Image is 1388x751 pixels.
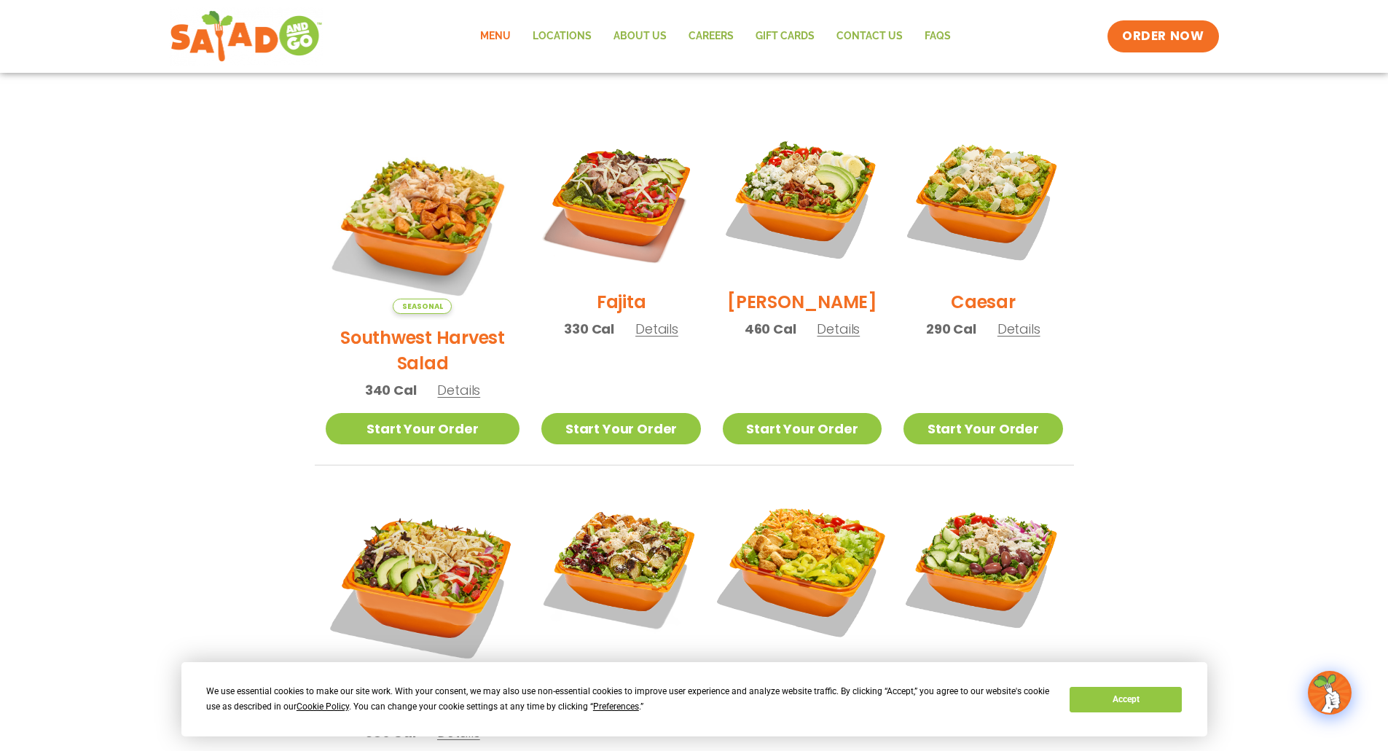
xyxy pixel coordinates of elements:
[951,289,1016,315] h2: Caesar
[1107,20,1218,52] a: ORDER NOW
[903,413,1062,444] a: Start Your Order
[914,20,962,53] a: FAQs
[997,320,1040,338] span: Details
[181,662,1207,736] div: Cookie Consent Prompt
[437,723,480,742] span: Details
[732,657,871,683] h2: Buffalo Chicken
[546,657,696,683] h2: Roasted Autumn
[826,20,914,53] a: Contact Us
[903,119,1062,278] img: Product photo for Caesar Salad
[326,413,520,444] a: Start Your Order
[723,413,882,444] a: Start Your Order
[297,701,349,712] span: Cookie Policy
[745,319,796,339] span: 460 Cal
[170,7,324,66] img: new-SAG-logo-768×292
[541,413,700,444] a: Start Your Order
[365,380,417,400] span: 340 Cal
[635,320,678,338] span: Details
[393,299,452,314] span: Seasonal
[1070,687,1182,712] button: Accept
[541,119,700,278] img: Product photo for Fajita Salad
[437,381,480,399] span: Details
[1122,28,1204,45] span: ORDER NOW
[541,487,700,646] img: Product photo for Roasted Autumn Salad
[709,473,895,660] img: Product photo for Buffalo Chicken Salad
[745,20,826,53] a: GIFT CARDS
[903,487,1062,646] img: Product photo for Greek Salad
[817,320,860,338] span: Details
[957,657,1008,683] h2: Greek
[597,289,646,315] h2: Fajita
[926,319,976,339] span: 290 Cal
[326,119,520,314] img: Product photo for Southwest Harvest Salad
[564,319,614,339] span: 330 Cal
[678,20,745,53] a: Careers
[469,20,962,53] nav: Menu
[469,20,522,53] a: Menu
[326,325,520,376] h2: Southwest Harvest Salad
[326,487,520,682] img: Product photo for BBQ Ranch Salad
[723,119,882,278] img: Product photo for Cobb Salad
[522,20,603,53] a: Locations
[206,684,1052,715] div: We use essential cookies to make our site work. With your consent, we may also use non-essential ...
[593,701,639,712] span: Preferences
[727,289,877,315] h2: [PERSON_NAME]
[1309,672,1350,713] img: wpChatIcon
[603,20,678,53] a: About Us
